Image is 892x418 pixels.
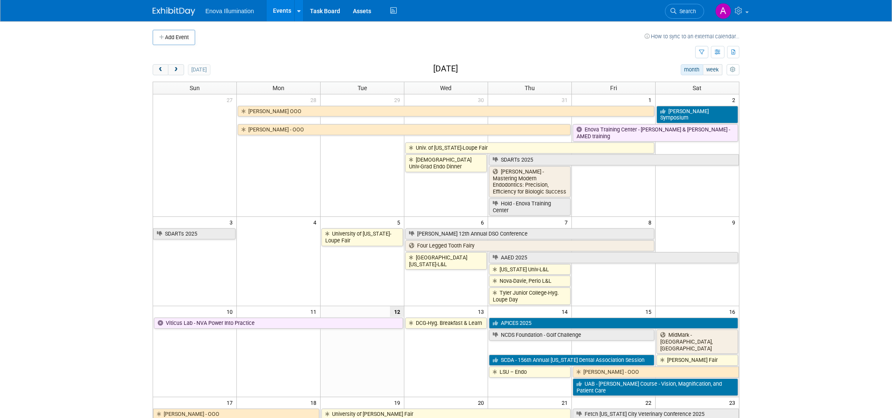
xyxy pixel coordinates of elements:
[480,217,488,227] span: 6
[573,378,738,396] a: UAB - [PERSON_NAME] Course - Vision, Magnification, and Patient Care
[226,306,236,317] span: 10
[489,198,571,216] a: Hold - Enova Training Center
[226,397,236,408] span: 17
[728,306,739,317] span: 16
[645,306,655,317] span: 15
[489,318,738,329] a: APICES 2025
[153,228,236,239] a: SDARTs 2025
[440,85,452,91] span: Wed
[229,217,236,227] span: 3
[656,106,738,123] a: [PERSON_NAME] Symposium
[489,355,654,366] a: SCDA - 156th Annual [US_STATE] Dental Association Session
[573,124,738,142] a: Enova Training Center - [PERSON_NAME] & [PERSON_NAME] - AMED training
[489,330,654,341] a: NCDS Foundation - Golf Challenge
[154,318,403,329] a: Viticus Lab - NVA Power Into Practice
[153,30,195,45] button: Add Event
[564,217,571,227] span: 7
[312,217,320,227] span: 4
[405,154,487,172] a: [DEMOGRAPHIC_DATA] Univ-Grad Endo Dinner
[190,85,200,91] span: Sun
[393,94,404,105] span: 29
[561,397,571,408] span: 21
[489,276,571,287] a: Nova-Davie, Perio L&L
[310,94,320,105] span: 28
[561,94,571,105] span: 31
[703,64,722,75] button: week
[153,64,168,75] button: prev
[205,8,254,14] span: Enova Illumination
[477,94,488,105] span: 30
[681,64,703,75] button: month
[731,94,739,105] span: 2
[610,85,617,91] span: Fri
[656,355,738,366] a: [PERSON_NAME] Fair
[405,318,487,329] a: DCG-Hyg. Breakfast & Learn
[489,154,739,165] a: SDARTs 2025
[358,85,367,91] span: Tue
[525,85,535,91] span: Thu
[273,85,284,91] span: Mon
[226,94,236,105] span: 27
[573,367,739,378] a: [PERSON_NAME] - OOO
[433,64,458,74] h2: [DATE]
[693,85,702,91] span: Sat
[730,67,736,73] i: Personalize Calendar
[188,64,210,75] button: [DATE]
[489,166,571,197] a: [PERSON_NAME] - Mastering Modern Endodontics: Precision, Efficiency for Biologic Success
[405,142,654,154] a: Univ. of [US_STATE]-Loupe Fair
[715,3,731,19] img: Abby Nelson
[648,217,655,227] span: 8
[489,287,571,305] a: Tyler Junior College-Hyg. Loupe Day
[727,64,739,75] button: myCustomButton
[645,33,739,40] a: How to sync to an external calendar...
[477,397,488,408] span: 20
[731,217,739,227] span: 9
[728,397,739,408] span: 23
[310,397,320,408] span: 18
[168,64,184,75] button: next
[310,306,320,317] span: 11
[393,397,404,408] span: 19
[396,217,404,227] span: 5
[489,264,571,275] a: [US_STATE] Univ-L&L
[489,367,571,378] a: LSU – Endo
[676,8,696,14] span: Search
[238,106,654,117] a: [PERSON_NAME] OOO
[561,306,571,317] span: 14
[405,240,654,251] a: Four Legged Tooth Fairy
[665,4,704,19] a: Search
[321,228,403,246] a: University of [US_STATE]-Loupe Fair
[477,306,488,317] span: 13
[390,306,404,317] span: 12
[656,330,738,354] a: MidMark - [GEOGRAPHIC_DATA], [GEOGRAPHIC_DATA]
[489,252,738,263] a: AAED 2025
[648,94,655,105] span: 1
[405,252,487,270] a: [GEOGRAPHIC_DATA][US_STATE]-L&L
[153,7,195,16] img: ExhibitDay
[238,124,570,135] a: [PERSON_NAME] - OOO
[645,397,655,408] span: 22
[405,228,654,239] a: [PERSON_NAME] 12th Annual DSO Conference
